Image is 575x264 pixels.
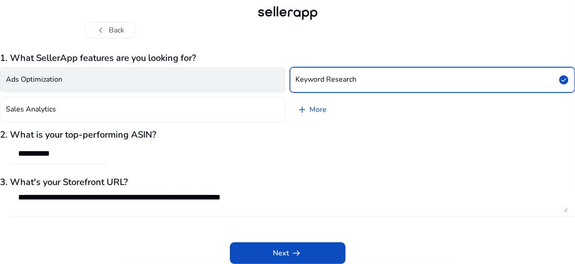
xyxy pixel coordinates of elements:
[291,248,302,259] span: arrow_right_alt
[297,104,308,115] span: add
[273,248,302,259] span: Next
[230,242,346,264] button: Nextarrow_right_alt
[84,22,136,38] button: chevron_leftBack
[290,97,334,122] a: More
[96,25,107,36] span: chevron_left
[558,74,569,85] span: check_circle
[6,105,56,114] h4: Sales Analytics
[296,75,357,84] h4: Keyword Research
[6,75,62,84] h4: Ads Optimization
